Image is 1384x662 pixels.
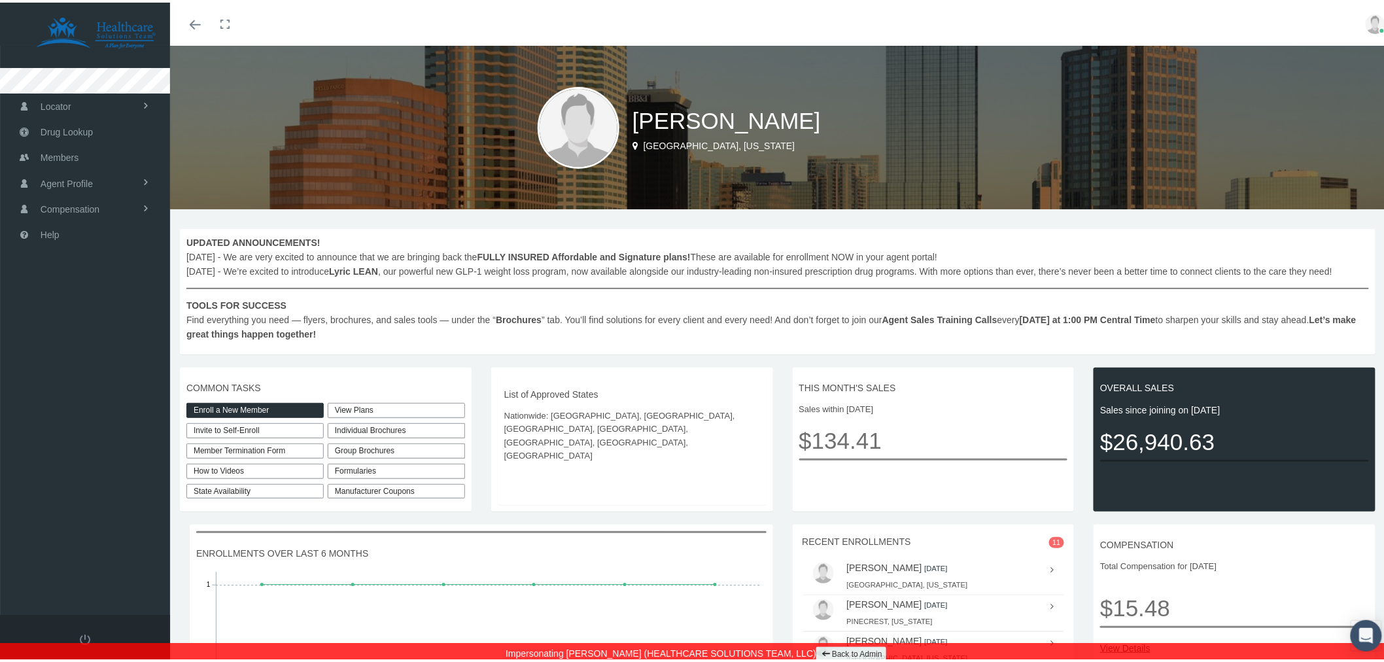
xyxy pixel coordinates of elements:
[186,400,324,415] a: Enroll a New Member
[847,597,922,607] a: [PERSON_NAME]
[186,378,465,392] span: COMMON TASKS
[1351,618,1382,649] div: Open Intercom Messenger
[1100,421,1369,457] span: $26,940.63
[632,105,821,131] span: [PERSON_NAME]
[799,400,1068,413] span: Sales within [DATE]
[1100,400,1369,415] span: Sales since joining on [DATE]
[1100,535,1369,549] span: COMPENSATION
[186,421,324,436] a: Invite to Self-Enroll
[847,578,968,586] small: [GEOGRAPHIC_DATA], [US_STATE]
[186,298,286,308] b: TOOLS FOR SUCCESS
[504,407,760,461] span: Nationwide: [GEOGRAPHIC_DATA], [GEOGRAPHIC_DATA], [GEOGRAPHIC_DATA], [GEOGRAPHIC_DATA], [GEOGRAPH...
[1100,578,1369,623] span: $15.48
[207,579,211,586] tspan: 1
[186,312,1357,337] b: Let’s make great things happen together!
[925,599,948,606] small: [DATE]
[328,481,465,496] a: Manufacturer Coupons
[328,441,465,456] div: Group Brochures
[813,633,834,654] img: user-placeholder.jpg
[1020,312,1156,322] b: [DATE] at 1:00 PM Central Time
[813,597,834,618] img: user-placeholder.jpg
[847,560,922,570] a: [PERSON_NAME]
[328,421,465,436] div: Individual Brochures
[925,635,948,643] small: [DATE]
[477,249,691,260] b: FULLY INSURED Affordable and Signature plans!
[186,233,1369,339] span: [DATE] - We are very excited to announce that we are bringing back the These are available for en...
[186,441,324,456] a: Member Termination Form
[328,461,465,476] div: Formularies
[17,14,174,47] img: HEALTHCARE SOLUTIONS TEAM, LLC
[847,615,933,623] small: PINECREST, [US_STATE]
[329,264,378,274] b: Lyric LEAN
[813,560,834,581] img: user-placeholder.jpg
[186,481,324,496] a: State Availability
[1100,638,1369,653] a: View Details
[816,644,886,659] a: Back to Admin
[328,400,465,415] a: View Plans
[925,562,948,570] small: [DATE]
[196,544,767,558] span: ENROLLMENTS OVER LAST 6 MONTHS
[538,84,619,166] img: user-placeholder.jpg
[847,633,922,644] a: [PERSON_NAME]
[803,534,911,544] span: RECENT ENROLLMENTS
[799,420,1068,456] span: $134.41
[799,378,1068,392] span: THIS MONTH'S SALES
[1100,557,1369,570] span: Total Compensation for [DATE]
[504,385,760,399] span: List of Approved States
[41,92,71,116] span: Locator
[41,117,93,142] span: Drug Lookup
[186,235,320,245] b: UPDATED ANNOUNCEMENTS!
[644,138,795,148] span: [GEOGRAPHIC_DATA], [US_STATE]
[1100,378,1369,392] span: OVERALL SALES
[41,169,93,194] span: Agent Profile
[41,194,99,219] span: Compensation
[882,312,997,322] b: Agent Sales Training Calls
[41,143,78,167] span: Members
[1049,534,1065,546] span: 11
[186,461,324,476] a: How to Videos
[496,312,542,322] b: Brochures
[41,220,60,245] span: Help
